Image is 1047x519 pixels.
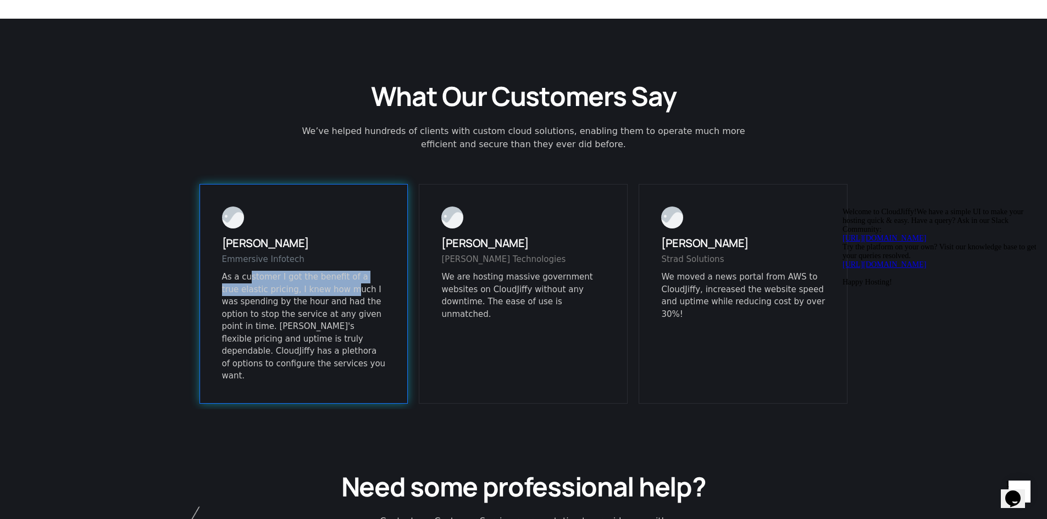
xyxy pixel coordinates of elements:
[178,125,870,151] div: We’ve helped hundreds of clients with custom cloud solutions, enabling them to operate much more ...
[222,271,386,382] p: As a customer I got the benefit of a true elastic pricing, I knew how much I was spending by the ...
[222,253,386,271] div: Emmersive Infotech
[661,237,825,253] h3: [PERSON_NAME]
[222,207,244,228] img: Raghu Katti
[661,253,825,271] div: Strad Solutions
[178,79,870,113] h2: What Our Customers Say
[4,4,198,83] span: Welcome to CloudJiffy!We have a simple UI to make your hosting quick & easy. Have a query? Ask in...
[441,253,605,271] div: [PERSON_NAME] Technologies
[441,207,463,228] img: Rahul Joshi
[4,4,202,83] div: Welcome to CloudJiffy!We have a simple UI to make your hosting quick & easy. Have a query? Ask in...
[178,470,870,504] h2: Need some professional help?
[661,207,683,228] img: Karan Jaju
[441,271,605,320] div: We are hosting massive government websites on CloudJiffy without any downtime. The ease of use is...
[1001,475,1036,508] iframe: chat widget
[661,271,825,320] div: We moved a news portal from AWS to CloudJiffy, increased the website speed and uptime while reduc...
[441,237,605,253] h3: [PERSON_NAME]
[4,31,88,39] a: [URL][DOMAIN_NAME]
[222,237,386,253] h3: [PERSON_NAME]
[4,57,88,65] a: [URL][DOMAIN_NAME]
[838,203,1036,470] iframe: chat widget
